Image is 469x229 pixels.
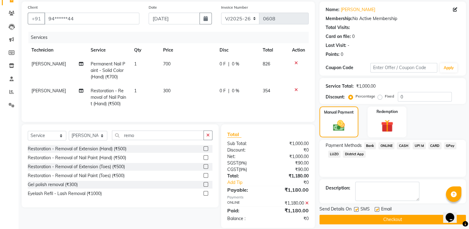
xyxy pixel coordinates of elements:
[343,151,366,158] span: District App
[220,88,226,94] span: 0 F
[159,43,216,57] th: Price
[223,207,268,214] div: Paid:
[28,181,78,188] div: Gel polish removal (₹300)
[220,61,226,67] span: 0 F
[223,160,268,166] div: ( )
[259,43,288,57] th: Total
[326,24,350,31] div: Total Visits:
[444,142,457,149] span: GPay
[268,160,313,166] div: ₹90.00
[268,215,313,222] div: ₹0
[341,51,343,58] div: 0
[381,206,392,214] span: Email
[397,142,410,149] span: CASH
[28,146,126,152] div: Restoration - Removal of Extension (Hand) (₹500)
[377,118,397,134] img: _gift.svg
[326,83,354,90] div: Service Total:
[319,206,352,214] span: Send Details On
[130,43,159,57] th: Qty
[223,186,268,194] div: Payable:
[216,43,259,57] th: Disc
[341,6,375,13] a: [PERSON_NAME]
[378,142,394,149] span: ONLINE
[91,88,126,106] span: Restoration - Removal of Nail Paint (Hand) (₹500)
[443,204,463,223] iframe: chat widget
[228,61,229,67] span: |
[370,63,438,73] input: Enter Offer / Coupon Code
[364,142,376,149] span: Bank
[112,131,204,140] input: Search or Scan
[268,166,313,173] div: ₹90.00
[28,5,38,10] label: Client
[223,140,268,147] div: Sub Total:
[228,88,229,94] span: |
[352,33,355,40] div: 0
[223,153,268,160] div: Net:
[240,167,246,172] span: 9%
[87,43,130,57] th: Service
[326,6,339,13] div: Name:
[223,147,268,153] div: Discount:
[263,61,270,67] span: 826
[149,5,157,10] label: Date
[268,173,313,179] div: ₹1,180.00
[356,94,375,99] label: Percentage
[31,88,66,94] span: [PERSON_NAME]
[227,131,241,138] span: Total
[348,42,349,49] div: -
[223,179,275,186] a: Add Tip
[268,140,313,147] div: ₹1,000.00
[28,13,45,24] button: +91
[326,94,345,100] div: Discount:
[44,13,139,24] input: Search by Name/Mobile/Email/Code
[163,88,171,94] span: 300
[223,215,268,222] div: Balance :
[326,42,346,49] div: Last Visit:
[356,83,376,90] div: ₹1,000.00
[227,160,238,166] span: SGST
[31,61,66,67] span: [PERSON_NAME]
[328,151,341,158] span: LUZO
[326,142,362,149] span: Payment Methods
[28,43,87,57] th: Technician
[440,63,457,73] button: Apply
[326,15,352,22] div: Membership:
[28,173,125,179] div: Restoration - Removal of Nail Paint (Toes) (₹500)
[221,5,248,10] label: Invoice Number
[428,142,442,149] span: CARD
[413,142,426,149] span: UPI M
[223,166,268,173] div: ( )
[28,164,125,170] div: Restoration - Removal of Extension (Toes) (₹500)
[326,65,370,71] div: Coupon Code
[240,160,245,165] span: 9%
[232,88,239,94] span: 0 %
[376,109,398,114] label: Redemption
[268,200,313,206] div: ₹1,180.00
[232,61,239,67] span: 0 %
[324,110,354,115] label: Manual Payment
[263,88,270,94] span: 354
[268,186,313,194] div: ₹1,180.00
[319,215,466,224] button: Checkout
[360,206,370,214] span: SMS
[288,43,309,57] th: Action
[28,190,102,197] div: Eyelash Refil - Lash Removal (₹1000)
[268,153,313,160] div: ₹1,000.00
[227,167,239,172] span: CGST
[385,94,394,99] label: Fixed
[28,155,126,161] div: Restoration - Removal of Nail Paint (Hand) (₹500)
[163,61,171,67] span: 700
[134,88,137,94] span: 1
[326,51,339,58] div: Points:
[134,61,137,67] span: 1
[227,195,309,200] div: Payments
[326,185,350,191] div: Description:
[268,207,313,214] div: ₹1,180.00
[329,119,348,132] img: _cash.svg
[326,33,351,40] div: Card on file:
[223,200,268,206] div: ONLINE
[326,15,460,22] div: No Active Membership
[28,32,313,43] div: Services
[223,173,268,179] div: Total:
[91,61,125,80] span: Permanent Nail Paint - Solid Color (Hand) (₹700)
